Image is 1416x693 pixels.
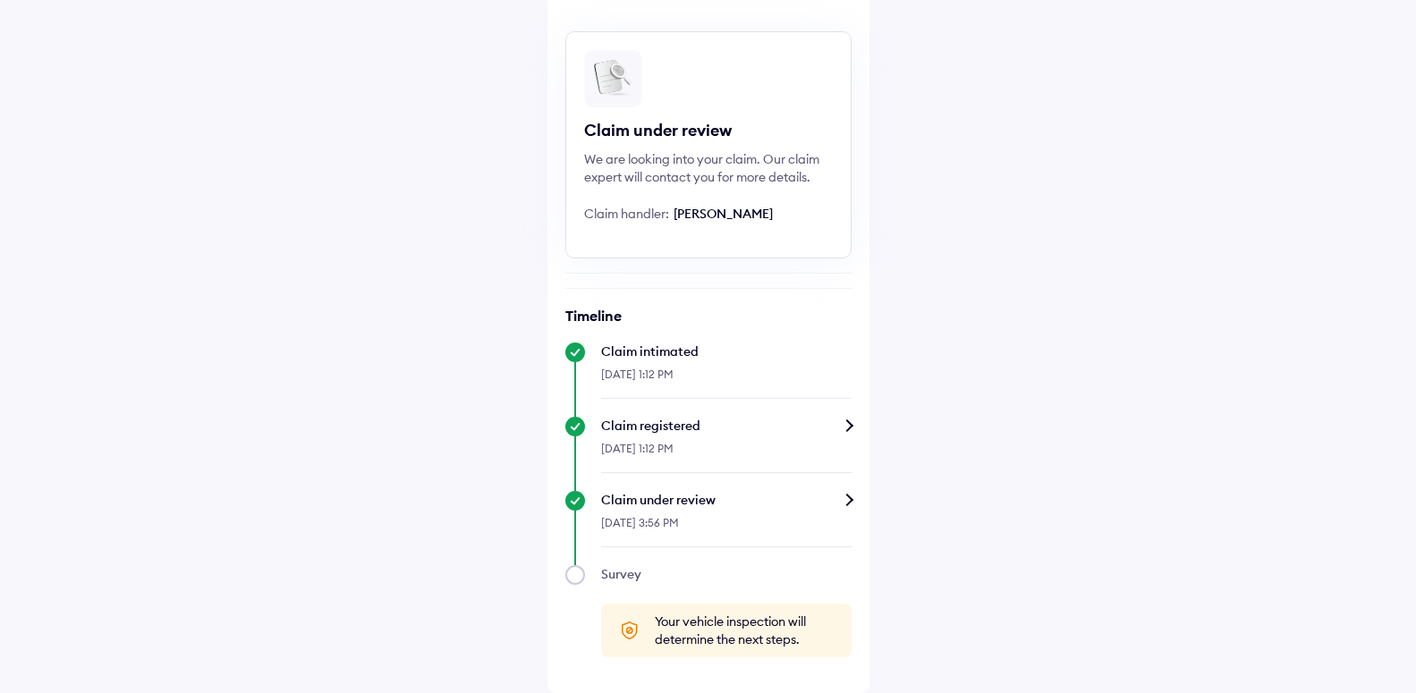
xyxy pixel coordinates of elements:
div: [DATE] 1:12 PM [601,360,852,399]
div: Claim registered [601,417,852,435]
div: We are looking into your claim. Our claim expert will contact you for more details. [584,150,833,186]
h6: Timeline [565,307,852,325]
span: Your vehicle inspection will determine the next steps. [655,613,834,648]
div: Survey [601,565,852,583]
div: Claim under review [601,491,852,509]
div: Claim under review [584,120,833,141]
span: Claim handler: [584,206,669,222]
div: [DATE] 3:56 PM [601,509,852,547]
div: Claim intimated [601,342,852,360]
span: [PERSON_NAME] [674,206,773,222]
div: [DATE] 1:12 PM [601,435,852,473]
